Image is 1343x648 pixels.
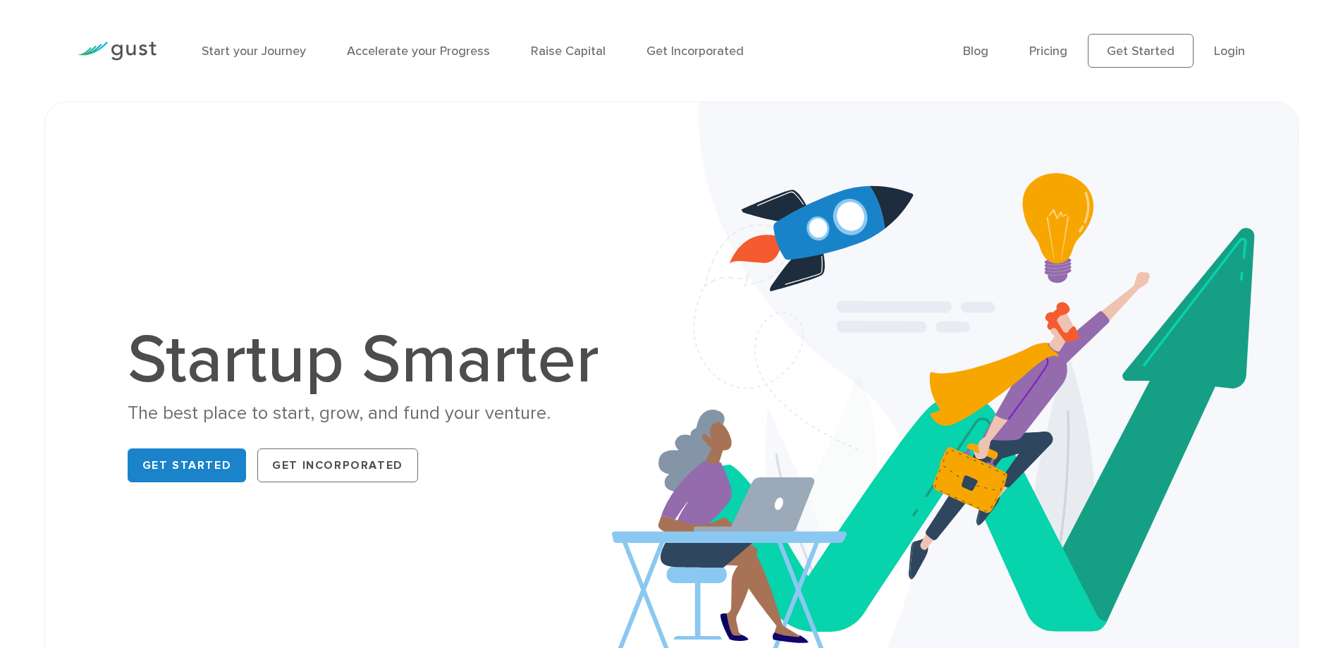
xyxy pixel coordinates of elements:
[1214,44,1245,59] a: Login
[347,44,490,59] a: Accelerate your Progress
[202,44,306,59] a: Start your Journey
[128,401,614,426] div: The best place to start, grow, and fund your venture.
[1088,34,1194,68] a: Get Started
[1029,44,1067,59] a: Pricing
[531,44,606,59] a: Raise Capital
[257,448,418,482] a: Get Incorporated
[78,42,157,61] img: Gust Logo
[646,44,744,59] a: Get Incorporated
[128,448,247,482] a: Get Started
[963,44,988,59] a: Blog
[128,326,614,394] h1: Startup Smarter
